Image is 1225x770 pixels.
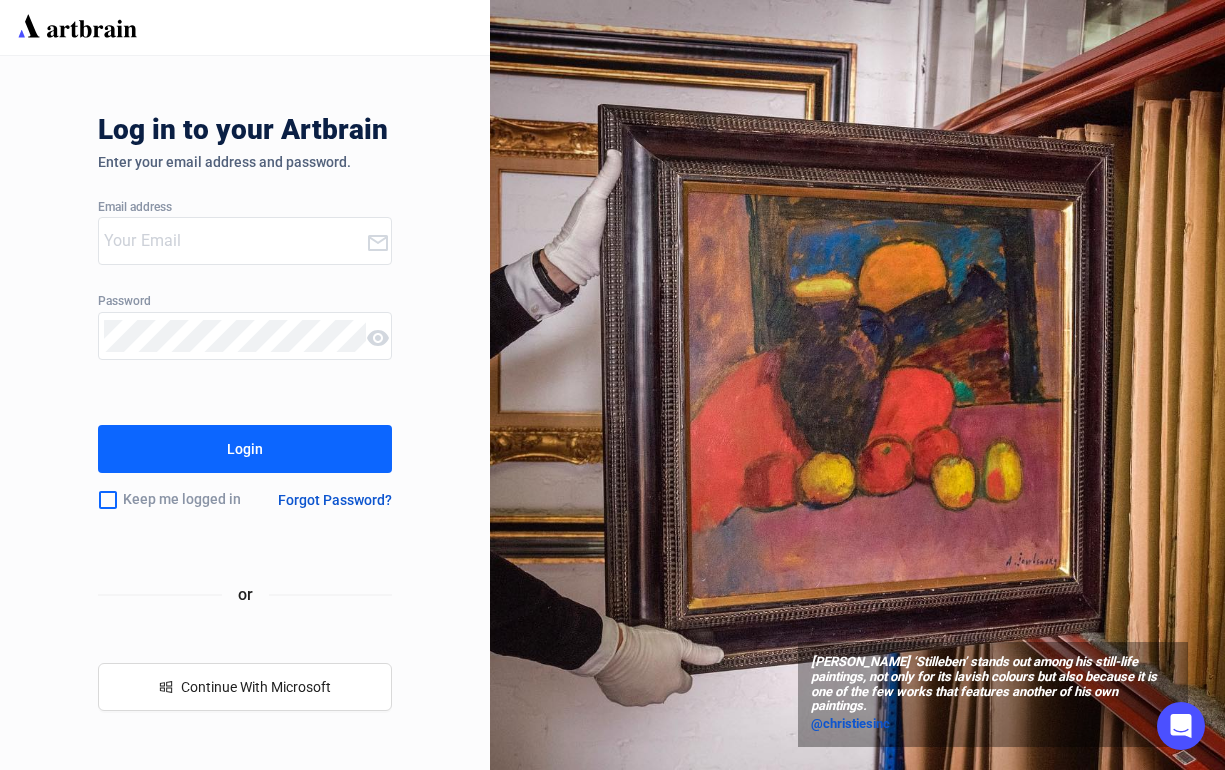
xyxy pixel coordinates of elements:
button: windowsContinue With Microsoft [98,663,392,711]
span: windows [159,680,173,694]
button: Login [98,425,392,473]
div: Forgot Password? [278,492,392,508]
div: Login [227,433,263,465]
span: [PERSON_NAME] ‘Stilleben’ stands out among his still-life paintings, not only for its lavish colo... [811,655,1175,715]
span: Continue With Microsoft [181,679,331,695]
div: Email address [98,201,392,215]
div: Log in to your Artbrain [98,114,698,154]
div: Open Intercom Messenger [1157,702,1205,750]
a: @christiesinc [811,714,1175,734]
span: @christiesinc [811,716,890,731]
div: Enter your email address and password. [98,154,392,170]
div: Keep me logged in [98,479,260,521]
input: Your Email [104,225,366,257]
div: Password [98,295,392,309]
span: or [222,582,269,607]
